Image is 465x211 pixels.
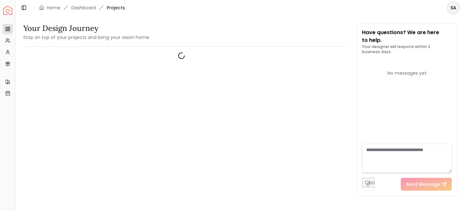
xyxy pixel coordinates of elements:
a: Home [47,5,60,11]
img: Spacejoy Logo [3,6,12,15]
span: SA [448,2,459,14]
p: Your designer will respond within 2 business days. [362,44,452,54]
small: Stay on top of your projects and bring your vision home [23,34,149,41]
span: Projects [107,5,125,11]
button: SA [447,1,460,14]
a: Dashboard [71,5,96,11]
h3: Your Design Journey [23,23,149,34]
div: No messages yet [362,70,452,76]
a: Spacejoy [3,6,12,15]
p: Have questions? We are here to help. [362,29,452,44]
nav: breadcrumb [39,5,125,11]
